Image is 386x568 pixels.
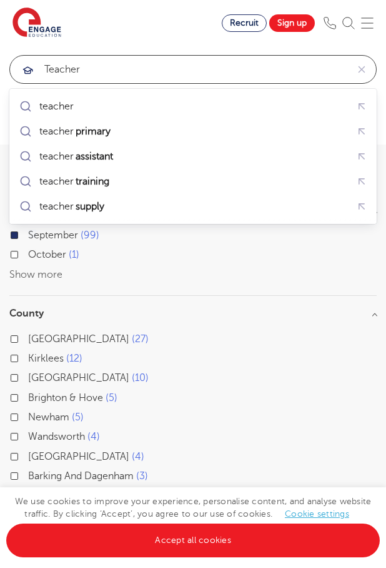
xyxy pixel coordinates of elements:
[28,431,36,439] input: Wandsworth 4
[28,230,36,238] input: September 99
[12,8,61,39] img: Engage Education
[28,353,64,364] span: Kirklees
[81,230,99,241] span: 99
[269,14,315,32] a: Sign up
[347,56,376,83] button: Clear
[28,333,36,342] input: [GEOGRAPHIC_DATA] 27
[87,431,100,442] span: 4
[106,392,117,403] span: 5
[28,451,36,459] input: [GEOGRAPHIC_DATA] 4
[342,17,355,29] img: Search
[6,524,380,557] a: Accept all cookies
[74,149,115,164] mark: assistant
[28,470,36,479] input: Barking And Dagenham 3
[9,205,377,215] h3: Start Date
[28,372,36,380] input: [GEOGRAPHIC_DATA] 10
[39,150,115,163] div: teacher
[28,412,36,420] input: Newham 5
[28,392,103,403] span: Brighton & Hove
[9,55,377,84] div: Submit
[28,333,129,345] span: [GEOGRAPHIC_DATA]
[222,14,267,32] a: Recruit
[28,230,78,241] span: September
[74,124,112,139] mark: primary
[352,97,372,116] button: Fill query with "teacher"
[28,249,66,260] span: October
[6,497,380,545] span: We use cookies to improve your experience, personalise content, and analyse website traffic. By c...
[132,451,144,462] span: 4
[74,174,111,189] mark: training
[132,333,149,345] span: 27
[230,18,259,28] span: Recruit
[352,197,372,216] button: Fill query with "teacher supply"
[28,249,36,257] input: October 1
[28,372,129,383] span: [GEOGRAPHIC_DATA]
[39,125,112,138] div: teacher
[28,392,36,400] input: Brighton & Hove 5
[136,470,148,482] span: 3
[10,56,347,83] input: Submit
[285,509,349,519] a: Cookie settings
[14,94,372,219] ul: Submit
[28,470,134,482] span: Barking And Dagenham
[28,451,129,462] span: [GEOGRAPHIC_DATA]
[9,269,62,280] button: Show more
[9,308,377,318] h3: County
[28,353,36,361] input: Kirklees 12
[69,249,79,260] span: 1
[39,200,106,213] div: teacher
[28,412,69,423] span: Newham
[324,17,336,29] img: Phone
[72,412,84,423] span: 5
[74,199,106,214] mark: supply
[39,175,111,188] div: teacher
[352,172,372,191] button: Fill query with "teacher training"
[132,372,149,383] span: 10
[28,431,85,442] span: Wandsworth
[352,122,372,141] button: Fill query with "teacher primary"
[361,17,374,29] img: Mobile Menu
[39,100,74,113] div: teacher
[66,353,82,364] span: 12
[352,147,372,166] button: Fill query with "teacher assistant"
